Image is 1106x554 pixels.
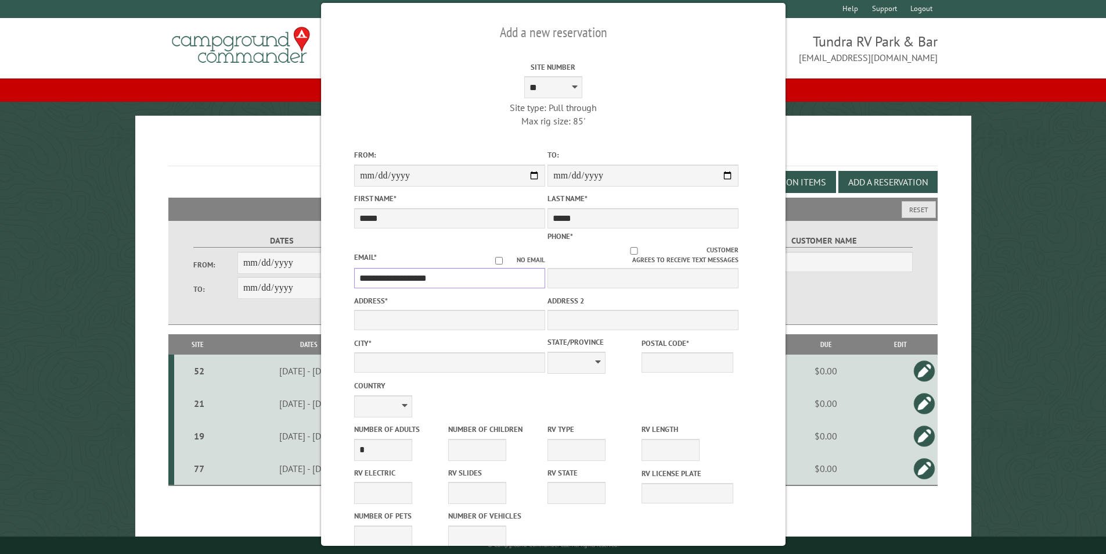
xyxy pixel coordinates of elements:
label: RV Type [547,424,639,435]
th: Edit [863,334,938,355]
td: $0.00 [789,452,863,485]
td: $0.00 [789,355,863,387]
div: [DATE] - [DATE] [223,398,395,409]
input: Customer agrees to receive text messages [561,247,707,255]
td: $0.00 [789,387,863,420]
div: 21 [179,398,219,409]
label: From: [354,149,545,160]
label: Country [354,380,545,391]
label: Number of Pets [354,510,446,521]
label: Site Number [457,62,649,73]
button: Reset [902,201,936,218]
td: $0.00 [789,420,863,452]
label: Dates [193,234,370,248]
label: To: [547,149,738,160]
label: Postal Code [642,338,733,349]
label: To: [193,284,237,295]
label: Email [354,252,377,262]
label: Last Name [547,193,738,204]
th: Dates [221,334,397,355]
button: Add a Reservation [838,171,938,193]
label: RV State [547,467,639,478]
label: Customer Name [736,234,913,248]
img: Campground Commander [168,23,314,68]
label: Number of Adults [354,424,446,435]
label: City [354,338,545,349]
div: [DATE] - [DATE] [223,463,395,474]
label: RV Slides [448,467,540,478]
label: RV Electric [354,467,446,478]
label: Address [354,295,545,306]
label: RV License Plate [642,468,733,479]
small: © Campground Commander LLC. All rights reserved. [488,541,619,549]
div: 77 [179,463,219,474]
div: [DATE] - [DATE] [223,365,395,377]
h2: Add a new reservation [354,22,752,44]
th: Site [174,334,221,355]
label: From: [193,259,237,270]
div: Site type: Pull through [457,101,649,114]
label: Phone [547,231,573,241]
label: RV Length [642,424,733,435]
label: State/Province [547,337,639,348]
label: First Name [354,193,545,204]
label: No email [481,255,545,265]
div: [DATE] - [DATE] [223,430,395,442]
button: Edit Add-on Items [736,171,836,193]
label: Address 2 [547,295,738,306]
label: Number of Children [448,424,540,435]
div: 52 [179,365,219,377]
h2: Filters [168,198,938,220]
label: Number of Vehicles [448,510,540,521]
label: Customer agrees to receive text messages [547,245,738,265]
div: Max rig size: 85' [457,115,649,127]
th: Due [789,334,863,355]
h1: Reservations [168,134,938,166]
input: No email [481,257,517,265]
div: 19 [179,430,219,442]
